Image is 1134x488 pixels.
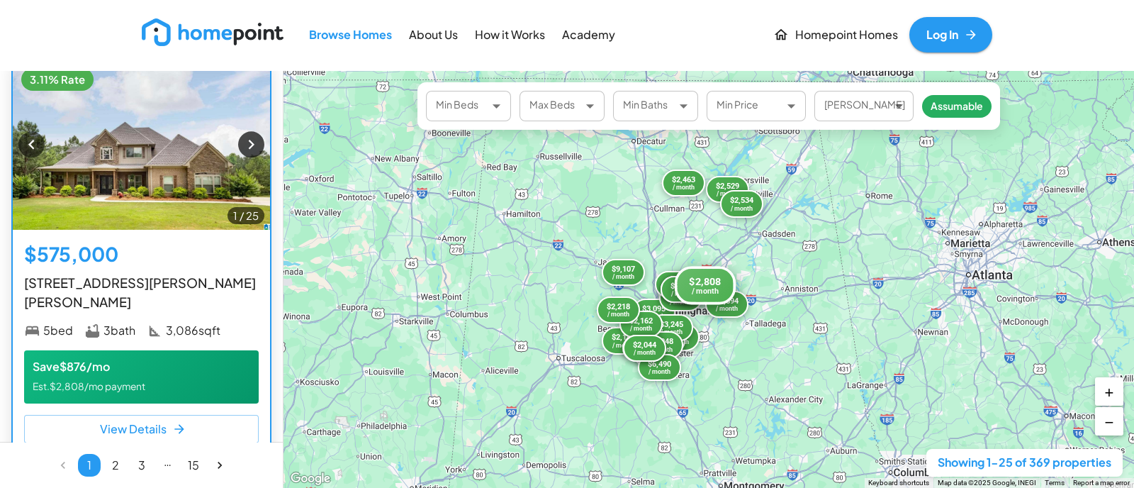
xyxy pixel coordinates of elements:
img: 415 Lyles Dr, Odenville, AL 35120 [13,60,270,230]
div: $6,490 [648,360,671,369]
span: Map data ©2025 Google, INEGI [938,479,1036,487]
a: Homepoint Homes [768,17,904,52]
div: $2,162 [629,316,653,326]
span: Assumable [922,99,992,113]
a: Log In [909,17,992,52]
a: How it Works [469,18,551,50]
div: … [156,454,179,477]
a: About Us [403,18,464,50]
div: $3,245 [660,320,683,329]
nav: pagination navigation [50,454,232,477]
div: $2,579 [670,282,694,291]
button: Go to page 3 [130,454,153,477]
p: Academy [562,27,615,43]
div: / month [612,274,635,280]
p: How it Works [475,27,545,43]
div: / month [660,329,683,335]
div: $2,144 [612,333,635,342]
button: Keyboard shortcuts [868,478,929,488]
div: $3,095 [642,304,666,314]
p: About Us [409,27,458,43]
div: / month [648,369,671,375]
p: 3,086 sqft [166,323,220,339]
p: 5 bed [43,323,73,339]
p: Showing 1-25 of 369 properties [938,455,1111,471]
div: $2,808 [689,276,722,288]
span: 1 / 25 [228,208,264,223]
a: Open this area in Google Maps (opens a new window) [287,470,334,488]
a: Terms [1045,479,1065,487]
div: / month [715,306,739,312]
div: / month [670,291,694,297]
button: View Details [24,415,259,443]
p: Save $876 /mo [33,359,250,375]
a: Report a map error [1073,479,1130,487]
button: Go to page 15 [182,454,205,477]
div: $2,044 [633,340,656,350]
div: $2,529 [716,182,739,191]
span: Est. $2,808 /mo payment [33,380,145,392]
button: Go to next page [208,454,231,477]
p: Homepoint Homes [795,27,898,43]
div: Assumable [922,95,992,118]
div: $2,534 [730,196,753,205]
div: $9,107 [612,265,635,274]
div: $2,463 [672,175,695,184]
div: / month [633,350,656,356]
div: / month [716,191,739,197]
div: / month [629,326,653,332]
button: page 1 [78,454,101,477]
button: − [1095,407,1123,436]
a: Browse Homes [303,18,398,50]
img: Google [287,470,334,488]
p: [STREET_ADDRESS][PERSON_NAME][PERSON_NAME] [24,273,259,312]
img: new_logo_light.png [142,18,283,46]
p: 3 bath [103,323,135,339]
span: 3.11% Rate [21,72,94,87]
a: Academy [556,18,621,50]
div: $2,218 [607,302,630,311]
button: + [1095,377,1123,406]
div: / month [689,288,722,296]
div: / month [730,206,753,212]
p: Browse Homes [309,27,392,43]
h5: $575,000 [24,241,118,267]
div: / month [607,311,630,318]
div: / month [672,184,695,191]
button: Go to page 2 [104,454,127,477]
div: / month [612,343,635,349]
